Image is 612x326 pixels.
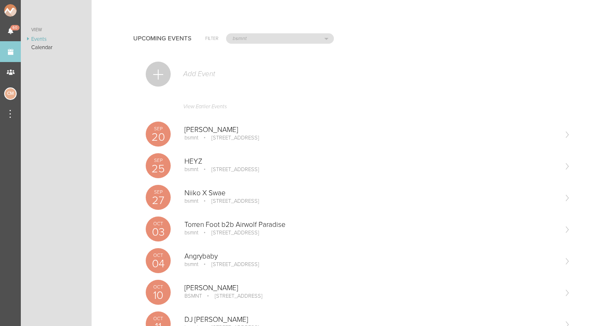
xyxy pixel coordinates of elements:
p: Sep [146,126,171,131]
p: bsmnt [184,134,199,141]
p: Oct [146,253,171,258]
a: View Earlier Events [146,99,570,118]
p: DJ [PERSON_NAME] [184,316,557,324]
a: View [21,25,92,35]
p: bsmnt [184,166,199,173]
p: Oct [146,316,171,321]
p: Angrybaby [184,252,557,261]
p: bsmnt [184,229,199,236]
p: [STREET_ADDRESS] [200,134,259,141]
span: 60 [10,25,20,30]
p: [STREET_ADDRESS] [203,293,262,299]
p: Sep [146,158,171,163]
p: 03 [146,226,171,238]
p: 04 [146,258,171,269]
div: Charlie McGinley [4,87,17,100]
h6: Filter [205,35,219,42]
p: [STREET_ADDRESS] [200,261,259,268]
h4: Upcoming Events [133,35,192,42]
p: Niiko X Swae [184,189,557,197]
p: Oct [146,221,171,226]
p: [STREET_ADDRESS] [200,166,259,173]
p: HEYZ [184,157,557,166]
p: 20 [146,132,171,143]
a: Events [21,35,92,43]
p: [STREET_ADDRESS] [200,198,259,204]
p: [PERSON_NAME] [184,284,557,292]
p: Oct [146,284,171,289]
p: [STREET_ADDRESS] [200,229,259,236]
a: Calendar [21,43,92,52]
p: [PERSON_NAME] [184,126,557,134]
p: 27 [146,195,171,206]
img: NOMAD [4,4,51,17]
p: bsmnt [184,261,199,268]
p: 25 [146,163,171,174]
p: Sep [146,189,171,194]
p: Add Event [182,70,215,78]
p: 10 [146,290,171,301]
p: Torren Foot b2b Airwolf Paradise [184,221,557,229]
p: bsmnt [184,198,199,204]
p: BSMNT [184,293,202,299]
